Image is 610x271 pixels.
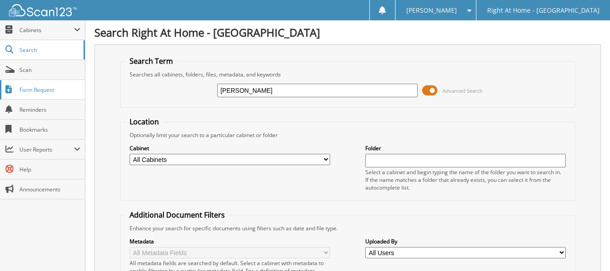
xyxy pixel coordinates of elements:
legend: Location [125,117,163,127]
span: Help [19,166,80,173]
span: Announcements [19,185,80,193]
iframe: Chat Widget [565,228,610,271]
img: scan123-logo-white.svg [9,4,77,16]
label: Uploaded By [365,238,566,245]
div: Optionally limit your search to a particular cabinet or folder [125,131,570,139]
h1: Search Right At Home - [GEOGRAPHIC_DATA] [94,25,601,40]
span: Scan [19,66,80,74]
legend: Additional Document Filters [125,210,229,220]
div: Select a cabinet and begin typing the name of the folder you want to search in. If the name match... [365,168,566,191]
legend: Search Term [125,56,177,66]
span: Form Request [19,86,80,94]
span: Reminders [19,106,80,114]
span: [PERSON_NAME] [406,8,457,13]
div: Searches all cabinets, folders, files, metadata, and keywords [125,71,570,78]
span: Cabinets [19,26,74,34]
span: Advanced Search [442,87,483,94]
span: Right At Home - [GEOGRAPHIC_DATA] [487,8,600,13]
label: Metadata [130,238,330,245]
span: Bookmarks [19,126,80,133]
span: User Reports [19,146,74,153]
span: Search [19,46,79,54]
label: Folder [365,144,566,152]
label: Cabinet [130,144,330,152]
div: Enhance your search for specific documents using filters such as date and file type. [125,224,570,232]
